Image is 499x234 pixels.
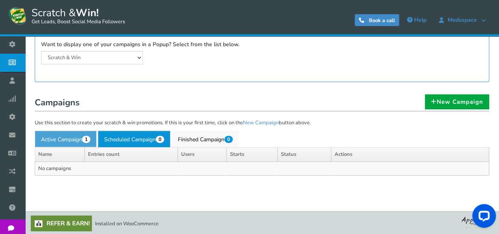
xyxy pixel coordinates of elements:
a: New Campaign [243,119,279,126]
p: Use this section to create your scratch & win promotions. If this is your first time, click on th... [35,119,489,127]
th: Actions [331,148,489,162]
a: Help [403,14,430,26]
span: Help [414,16,426,24]
strong: Win! [76,6,99,20]
span: 1 [82,136,90,143]
span: Installed on WooCommerce [95,220,159,227]
iframe: LiveChat chat widget [466,201,499,234]
span: 0 [224,136,233,143]
span: Book a call [369,17,395,24]
th: Name [35,148,85,162]
a: Finished Campaign [172,131,239,147]
th: Users [178,148,227,162]
a: Refer & Earn! [31,215,92,231]
th: Entries count [85,148,178,162]
h1: Campaigns [35,95,489,111]
a: Active Campaign [35,131,97,147]
span: 0 [156,136,164,143]
th: Status [277,148,331,162]
th: Starts [227,148,278,162]
small: Get Leads, Boost Social Media Followers [32,19,125,25]
a: Scratch &Win! Get Leads, Boost Social Media Followers [8,6,125,26]
td: No campaigns [35,161,489,176]
span: Moduspace [444,17,481,23]
img: bg_logo_foot.webp [462,215,493,228]
label: Want to display one of your campaigns in a Popup? Select from the list below. [41,41,239,49]
a: Scheduled Campaign [98,131,170,147]
a: New Campaign [425,94,489,109]
a: Book a call [355,14,399,26]
span: Scratch & [28,6,125,26]
img: Scratch and Win [8,6,28,26]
